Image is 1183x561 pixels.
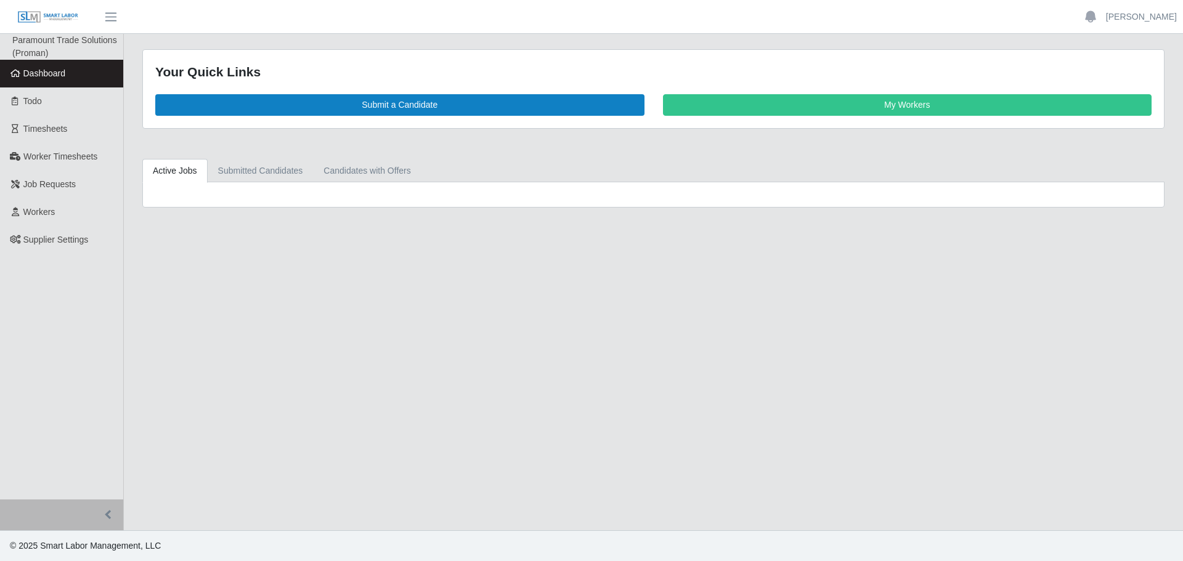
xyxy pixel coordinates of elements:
a: Active Jobs [142,159,208,183]
a: My Workers [663,94,1152,116]
span: © 2025 Smart Labor Management, LLC [10,541,161,551]
a: Submitted Candidates [208,159,314,183]
a: [PERSON_NAME] [1106,10,1177,23]
span: Paramount Trade Solutions (Proman) [12,35,117,58]
div: Your Quick Links [155,62,1152,82]
a: Candidates with Offers [313,159,421,183]
span: Supplier Settings [23,235,89,244]
a: Submit a Candidate [155,94,644,116]
span: Worker Timesheets [23,151,97,161]
span: Todo [23,96,42,106]
span: Job Requests [23,179,76,189]
span: Dashboard [23,68,66,78]
span: Workers [23,207,55,217]
span: Timesheets [23,124,68,134]
img: SLM Logo [17,10,79,24]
